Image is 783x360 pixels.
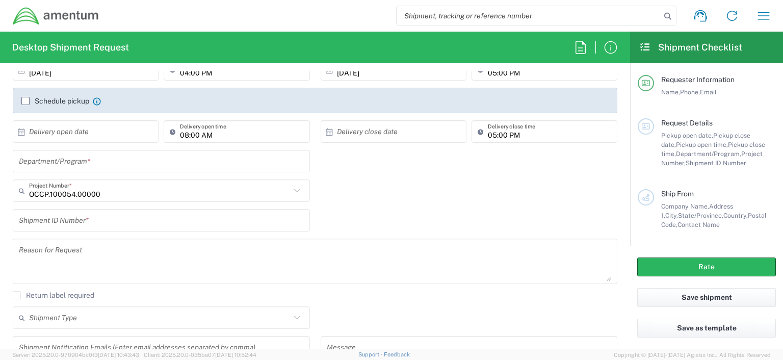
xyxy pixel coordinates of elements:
[700,88,717,96] span: Email
[661,88,680,96] span: Name,
[678,212,723,219] span: State/Province,
[661,202,709,210] span: Company Name,
[661,132,713,139] span: Pickup open date,
[98,352,139,358] span: [DATE] 10:43:43
[686,159,746,167] span: Shipment ID Number
[358,351,384,357] a: Support
[12,41,129,54] h2: Desktop Shipment Request
[723,212,748,219] span: Country,
[676,150,741,158] span: Department/Program,
[676,141,728,148] span: Pickup open time,
[661,119,713,127] span: Request Details
[639,41,742,54] h2: Shipment Checklist
[397,6,661,25] input: Shipment, tracking or reference number
[637,319,776,338] button: Save as template
[677,221,720,228] span: Contact Name
[12,352,139,358] span: Server: 2025.20.0-970904bc0f3
[637,258,776,276] button: Rate
[215,352,256,358] span: [DATE] 10:52:44
[661,75,735,84] span: Requester Information
[637,288,776,307] button: Save shipment
[12,7,99,25] img: dyncorp
[144,352,256,358] span: Client: 2025.20.0-035ba07
[21,97,89,105] label: Schedule pickup
[665,212,678,219] span: City,
[680,88,700,96] span: Phone,
[614,350,771,359] span: Copyright © [DATE]-[DATE] Agistix Inc., All Rights Reserved
[661,190,694,198] span: Ship From
[13,291,94,299] label: Return label required
[384,351,410,357] a: Feedback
